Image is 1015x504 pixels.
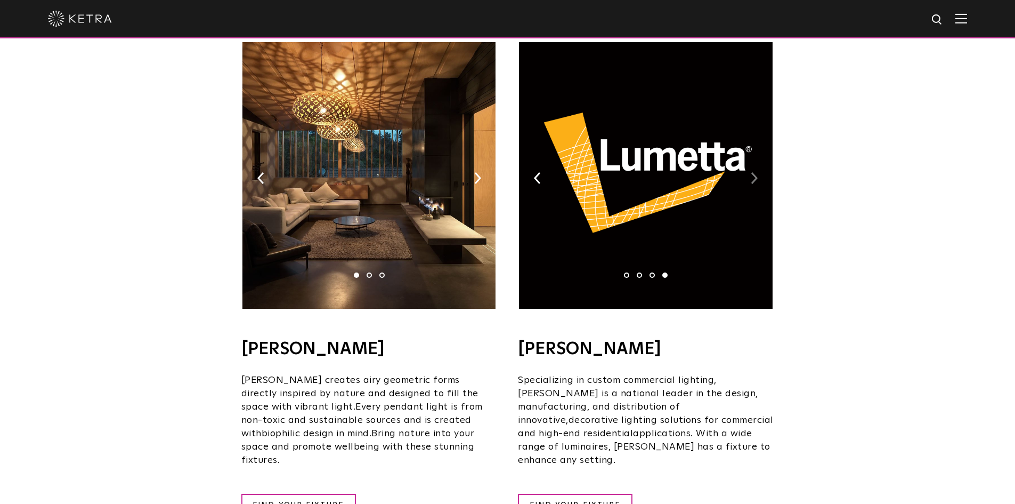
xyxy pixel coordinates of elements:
[519,42,772,309] img: Ketra%20Ready%20logo%20update2.png
[474,172,481,184] img: arrow-right-black.svg
[241,341,497,358] h4: [PERSON_NAME]
[241,402,483,438] span: Every pendant light is from non-toxic and sustainable sources and is created with
[518,341,774,358] h4: [PERSON_NAME]
[48,11,112,27] img: ketra-logo-2019-white
[518,389,758,425] span: is a national leader in the design, manufacturing, and distribution of innovative,
[241,374,497,467] p: biophilic design in mind.
[242,42,496,309] img: TruBridge_KetraReadySolutions-01.jpg
[241,429,475,465] span: Bring nature into your space and promote wellbeing with these stunning fixtures.
[518,375,717,385] span: Specializing in custom commercial lighting,
[534,172,541,184] img: arrow-left-black.svg
[518,429,770,465] span: applications. With a wide range of luminaires, [PERSON_NAME] has a fixture to enhance any setting.
[241,375,478,412] span: [PERSON_NAME] creates airy geometric forms directly inspired by nature and designed to fill the s...
[518,389,599,398] span: [PERSON_NAME]
[955,13,967,23] img: Hamburger%20Nav.svg
[257,172,264,184] img: arrow-left-black.svg
[751,172,758,184] img: arrow-right-black.svg
[931,13,944,27] img: search icon
[518,415,774,438] span: decorative lighting solutions for commercial and high-end residential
